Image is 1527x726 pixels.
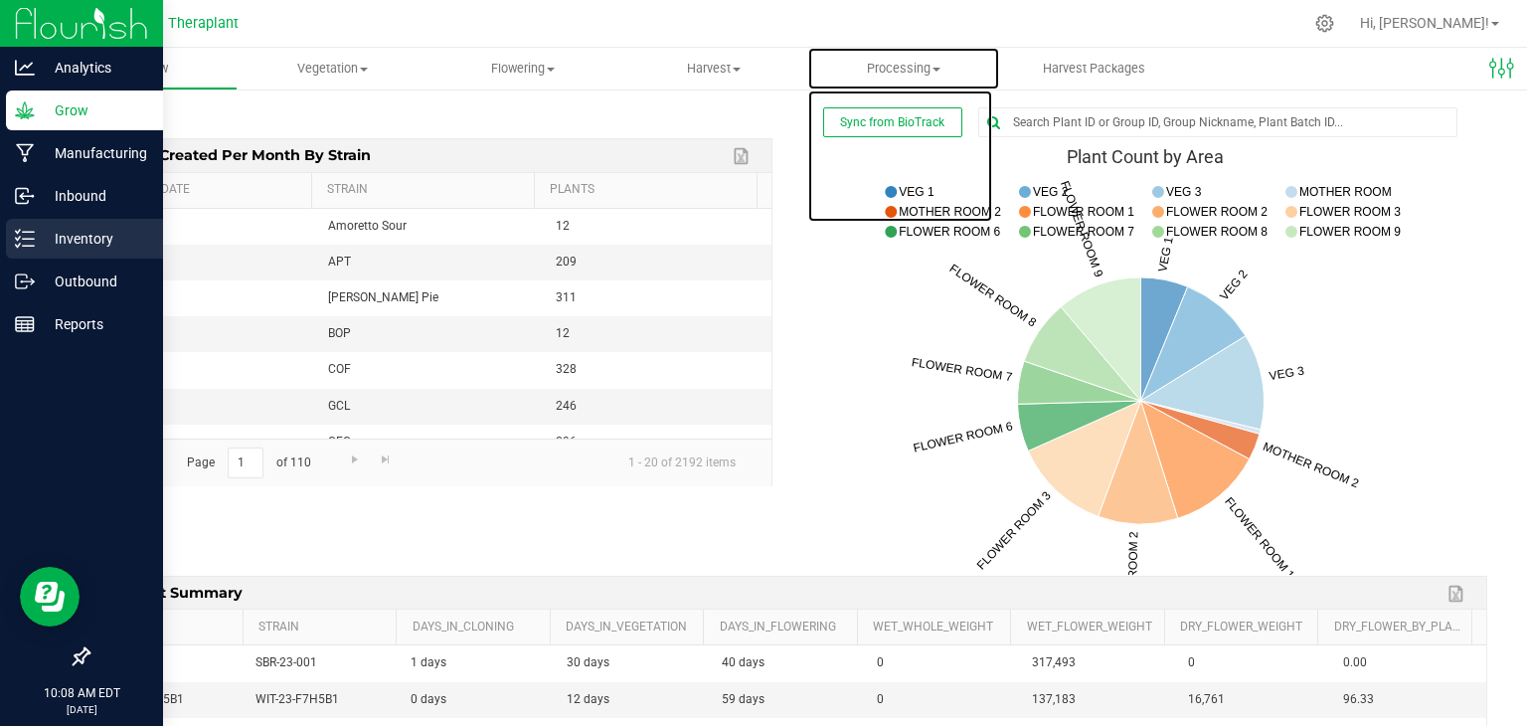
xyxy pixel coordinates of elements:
[555,645,710,681] td: 30 days
[1016,60,1172,78] span: Harvest Packages
[35,56,154,80] p: Analytics
[1360,15,1489,31] span: Hi, [PERSON_NAME]!
[979,108,1456,136] input: Search Plant ID or Group ID, Group Nickname, Plant Batch ID...
[865,682,1020,718] td: 0
[808,48,998,90] a: Processing
[103,182,303,198] a: Planted_Date
[244,645,399,681] td: SBR-23-001
[316,425,544,460] td: GFC
[1166,225,1268,239] text: FLOWER ROOM 8
[88,425,316,460] td: 2025-09
[550,182,749,198] a: Plants
[544,209,771,245] td: 12
[544,352,771,388] td: 328
[544,280,771,316] td: 311
[35,98,154,122] p: Grow
[258,620,389,635] a: Strain
[102,139,377,170] span: Plants Created per Month by Strain
[428,48,618,90] a: Flowering
[35,141,154,165] p: Manufacturing
[1312,14,1337,33] div: Manage settings
[88,209,316,245] td: 2025-09
[88,316,316,352] td: 2025-09
[1033,185,1069,199] text: VEG 2
[823,107,962,137] button: Sync from BioTrack
[1180,620,1310,635] a: Dry_Flower_Weight
[170,448,327,478] span: Page of 110
[1176,682,1331,718] td: 16,761
[35,227,154,251] p: Inventory
[244,682,399,718] td: WIT-23-F7H5B1
[1020,645,1175,681] td: 317,493
[239,60,426,78] span: Vegetation
[865,645,1020,681] td: 0
[873,620,1003,635] a: Wet_Whole_Weight
[710,645,865,681] td: 40 days
[316,389,544,425] td: GCL
[999,48,1189,90] a: Harvest Packages
[340,448,369,474] a: Go to the next page
[15,186,35,206] inline-svg: Inbound
[399,682,554,718] td: 0 days
[618,48,808,90] a: Harvest
[899,205,1001,219] text: MOTHER ROOM 2
[1299,205,1401,219] text: FLOWER ROOM 3
[88,352,316,388] td: 2025-09
[899,185,934,199] text: VEG 1
[327,182,526,198] a: Strain
[1334,620,1464,635] a: Dry_Flower_by_Plant
[35,270,154,293] p: Outbound
[20,567,80,627] iframe: Resource center
[9,684,154,702] p: 10:08 AM EDT
[15,100,35,120] inline-svg: Grow
[1331,682,1486,718] td: 96.33
[802,147,1487,167] div: Plant Count by Area
[566,620,696,635] a: Days_in_Vegetation
[1331,645,1486,681] td: 0.00
[15,272,35,291] inline-svg: Outbound
[544,389,771,425] td: 246
[429,60,617,78] span: Flowering
[612,448,752,477] span: 1 - 20 of 2192 items
[88,389,316,425] td: 2025-09
[544,425,771,460] td: 296
[238,48,427,90] a: Vegetation
[1027,620,1157,635] a: Wet_Flower_Weight
[88,682,244,718] td: WIT-23-F7H5B1
[35,312,154,336] p: Reports
[1442,581,1472,607] a: Export to Excel
[316,352,544,388] td: COF
[316,245,544,280] td: APT
[728,143,758,169] a: Export to Excel
[808,60,998,78] span: Processing
[15,143,35,163] inline-svg: Manufacturing
[103,620,235,635] a: Harvest
[15,58,35,78] inline-svg: Analytics
[1176,645,1331,681] td: 0
[9,702,154,717] p: [DATE]
[316,280,544,316] td: [PERSON_NAME] Pie
[102,577,249,608] span: Harvest Summary
[228,448,263,478] input: 1
[413,620,543,635] a: Days_in_Cloning
[544,316,771,352] td: 12
[840,115,944,129] span: Sync from BioTrack
[1166,185,1202,199] text: VEG 3
[1299,225,1401,239] text: FLOWER ROOM 9
[720,620,850,635] a: Days_in_Flowering
[619,60,807,78] span: Harvest
[1033,225,1134,239] text: FLOWER ROOM 7
[1299,185,1392,199] text: MOTHER ROOM
[316,209,544,245] td: Amoretto Sour
[372,448,401,474] a: Go to the last page
[710,682,865,718] td: 59 days
[316,316,544,352] td: BOP
[555,682,710,718] td: 12 days
[88,645,244,681] td: SBR-23-001
[1166,205,1268,219] text: FLOWER ROOM 2
[168,15,239,32] span: Theraplant
[88,280,316,316] td: 2025-09
[88,245,316,280] td: 2025-09
[35,184,154,208] p: Inbound
[15,314,35,334] inline-svg: Reports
